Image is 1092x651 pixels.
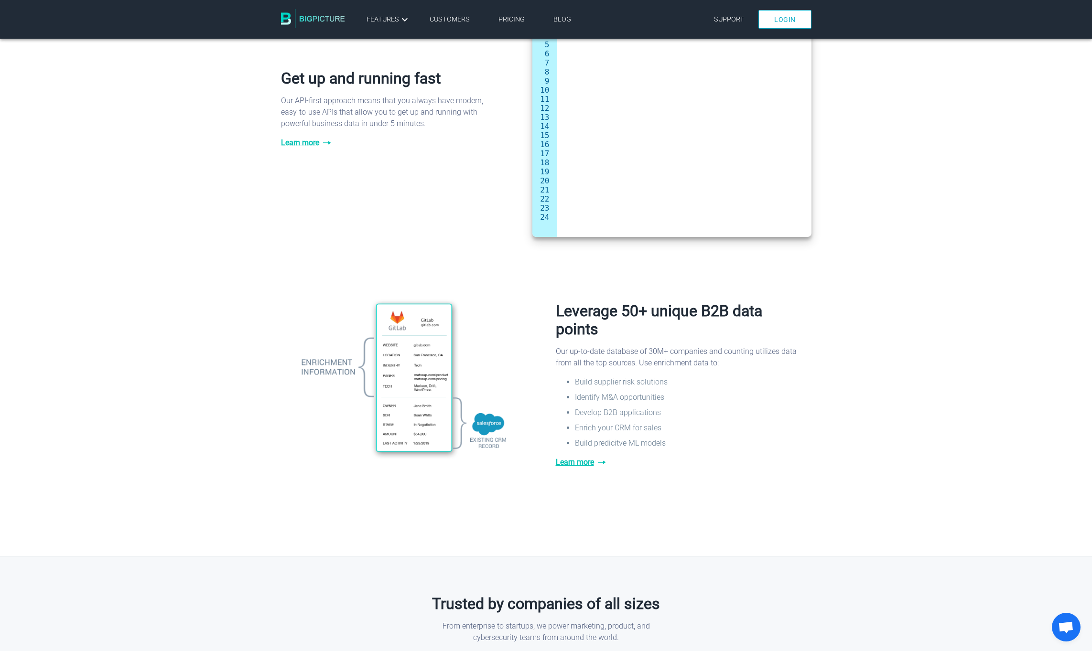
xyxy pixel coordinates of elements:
h2: Trusted by companies of all sizes [274,595,819,613]
a: Login [758,10,811,29]
li: Identify M&A opportunities [575,392,802,403]
a: Support [714,15,744,23]
a: Pricing [498,15,525,23]
a: Learn more [281,137,499,149]
a: Features [367,14,411,25]
img: BigPicture.io [281,9,345,28]
h2: Leverage 50+ unique B2B data points [556,302,802,338]
p: From enterprise to startups, we power marketing, product, and cybersecurity teams from around the... [427,620,666,643]
p: Our API-first approach means that you always have modern, easy-to-use APIs that allow you to get ... [281,95,499,129]
a: Open chat [1052,613,1081,641]
a: Blog [553,15,571,23]
a: Learn more [556,457,802,468]
h2: Get up and running fast [281,69,499,87]
li: Enrich your CRM for sales [575,422,802,434]
p: Our up-to-date database of 30M+ companies and counting utilizes data from all the top sources. Us... [556,346,802,369]
li: Build predicitve ML models [575,438,802,449]
li: Build supplier risk solutions [575,376,802,388]
pre: 1 2 3 4 5 6 7 8 9 10 11 12 13 14 15 16 17 18 19 20 21 22 23 24 [540,4,549,222]
li: Develop B2B applications [575,407,802,418]
a: Customers [430,15,470,23]
img: enriched-record.png [301,298,507,462]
